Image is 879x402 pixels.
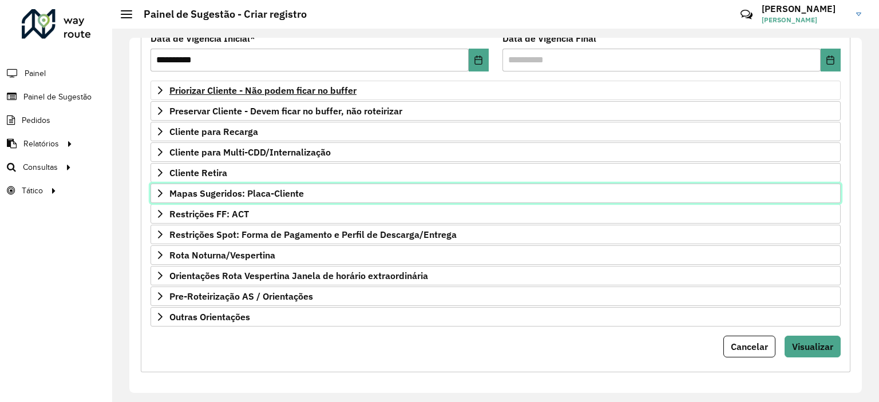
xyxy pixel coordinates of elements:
span: Relatórios [23,138,59,150]
span: Cliente Retira [169,168,227,177]
span: Priorizar Cliente - Não podem ficar no buffer [169,86,357,95]
span: Visualizar [792,341,833,352]
button: Choose Date [469,49,489,71]
a: Cliente para Multi-CDD/Internalização [151,142,841,162]
span: Pedidos [22,114,50,126]
a: Rota Noturna/Vespertina [151,245,841,265]
span: Restrições Spot: Forma de Pagamento e Perfil de Descarga/Entrega [169,230,457,239]
label: Data de Vigência Inicial [151,31,255,45]
span: Cliente para Multi-CDD/Internalização [169,148,331,157]
a: Preservar Cliente - Devem ficar no buffer, não roteirizar [151,101,841,121]
span: Consultas [23,161,58,173]
span: Outras Orientações [169,312,250,321]
h2: Painel de Sugestão - Criar registro [132,8,307,21]
span: Restrições FF: ACT [169,209,249,218]
span: Painel [25,67,46,79]
span: [PERSON_NAME] [762,15,848,25]
a: Pre-Roteirização AS / Orientações [151,286,841,306]
span: Preservar Cliente - Devem ficar no buffer, não roteirizar [169,106,402,116]
a: Orientações Rota Vespertina Janela de horário extraordinária [151,266,841,285]
a: Cliente para Recarga [151,122,841,141]
a: Restrições FF: ACT [151,204,841,224]
a: Restrições Spot: Forma de Pagamento e Perfil de Descarga/Entrega [151,225,841,244]
button: Choose Date [821,49,841,71]
a: Mapas Sugeridos: Placa-Cliente [151,184,841,203]
a: Outras Orientações [151,307,841,327]
span: Painel de Sugestão [23,91,92,103]
a: Contato Rápido [734,2,759,27]
button: Cancelar [723,336,775,357]
h3: [PERSON_NAME] [762,3,848,14]
span: Pre-Roteirização AS / Orientações [169,292,313,301]
span: Mapas Sugeridos: Placa-Cliente [169,189,304,198]
span: Orientações Rota Vespertina Janela de horário extraordinária [169,271,428,280]
button: Visualizar [785,336,841,357]
label: Data de Vigência Final [502,31,596,45]
span: Cancelar [731,341,768,352]
span: Cliente para Recarga [169,127,258,136]
a: Priorizar Cliente - Não podem ficar no buffer [151,81,841,100]
span: Rota Noturna/Vespertina [169,250,275,260]
a: Cliente Retira [151,163,841,182]
span: Tático [22,185,43,197]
